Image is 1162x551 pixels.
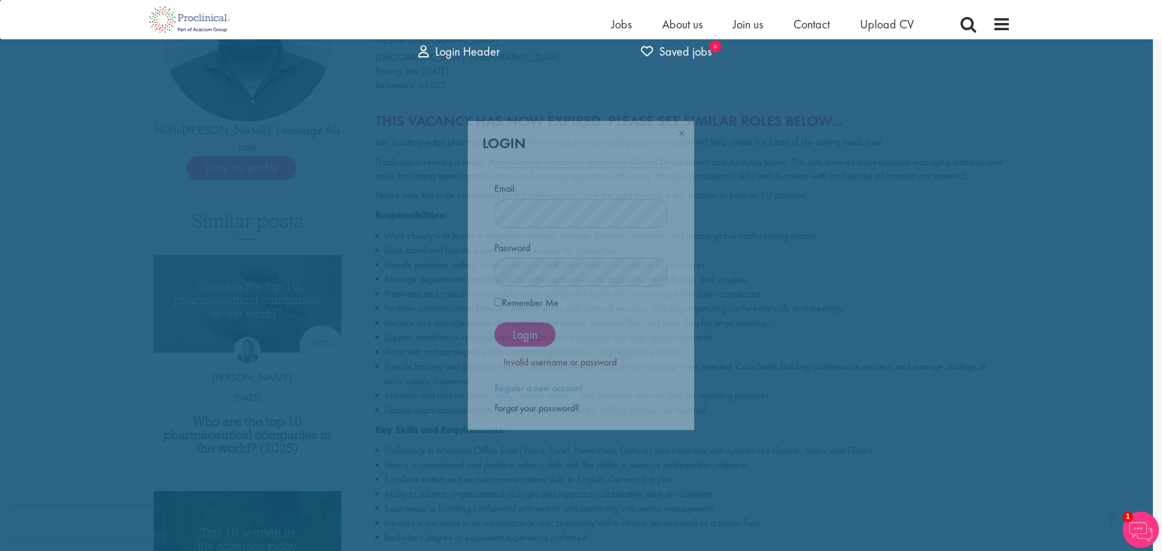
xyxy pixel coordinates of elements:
span: Login [513,327,537,342]
h2: Login [482,135,679,151]
div: Forgot your password? [494,402,667,416]
a: Register a new account [494,382,582,394]
label: Remember Me [494,296,559,310]
button: Login [494,322,556,347]
label: Password [494,237,530,255]
label: Email [494,178,514,196]
input: Remember Me [494,298,502,306]
div: Invalid username or password [504,356,658,370]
